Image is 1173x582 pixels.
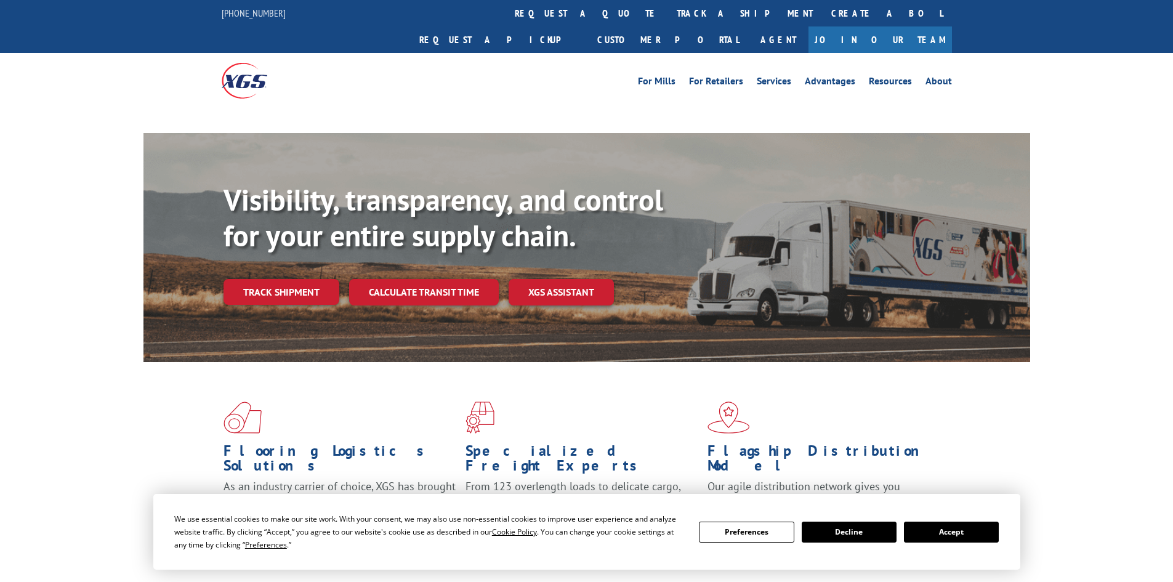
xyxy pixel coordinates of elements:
a: For Mills [638,76,675,90]
a: About [925,76,952,90]
button: Decline [802,522,897,543]
div: We use essential cookies to make our site work. With your consent, we may also use non-essential ... [174,512,684,551]
a: Services [757,76,791,90]
button: Preferences [699,522,794,543]
h1: Specialized Freight Experts [466,443,698,479]
img: xgs-icon-focused-on-flooring-red [466,402,494,434]
a: Calculate transit time [349,279,499,305]
a: Advantages [805,76,855,90]
h1: Flagship Distribution Model [707,443,940,479]
span: Cookie Policy [492,527,537,537]
span: Our agile distribution network gives you nationwide inventory management on demand. [707,479,934,508]
b: Visibility, transparency, and control for your entire supply chain. [224,180,663,254]
a: XGS ASSISTANT [509,279,614,305]
a: Agent [748,26,808,53]
button: Accept [904,522,999,543]
a: [PHONE_NUMBER] [222,7,286,19]
a: Request a pickup [410,26,588,53]
img: xgs-icon-total-supply-chain-intelligence-red [224,402,262,434]
a: For Retailers [689,76,743,90]
span: As an industry carrier of choice, XGS has brought innovation and dedication to flooring logistics... [224,479,456,523]
a: Join Our Team [808,26,952,53]
a: Resources [869,76,912,90]
div: Cookie Consent Prompt [153,494,1020,570]
span: Preferences [245,540,287,550]
p: From 123 overlength loads to delicate cargo, our experienced staff knows the best way to move you... [466,479,698,534]
img: xgs-icon-flagship-distribution-model-red [707,402,750,434]
a: Track shipment [224,279,339,305]
h1: Flooring Logistics Solutions [224,443,456,479]
a: Customer Portal [588,26,748,53]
